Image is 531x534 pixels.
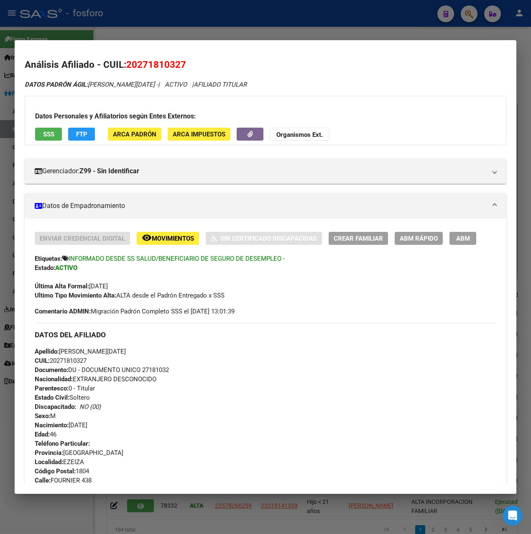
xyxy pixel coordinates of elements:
span: 46 [35,431,56,438]
i: NO (00) [79,403,101,411]
span: EZEIZA [35,458,84,466]
button: Sin Certificado Discapacidad [206,232,322,245]
mat-expansion-panel-header: Datos de Empadronamiento [25,193,506,218]
strong: ACTIVO [55,264,77,272]
strong: Apellido: [35,348,59,355]
strong: Documento: [35,366,68,374]
mat-panel-title: Gerenciador: [35,166,486,176]
button: ABM [449,232,476,245]
span: Migración Padrón Completo SSS el [DATE] 13:01:39 [35,307,235,316]
strong: CUIL: [35,357,50,365]
span: Soltero [35,394,90,401]
h3: DATOS DEL AFILIADO [35,330,496,339]
strong: Teléfono Particular: [35,440,90,447]
span: INFORMADO DESDE SS SALUD/BENEFICIARIO DE SEGURO DE DESEMPLEO - [69,255,285,262]
span: ARCA Padrón [113,131,156,138]
span: [PERSON_NAME][DATE] - [25,81,158,88]
strong: Última Alta Formal: [35,282,89,290]
mat-icon: remove_red_eye [142,233,152,243]
strong: Discapacitado: [35,403,76,411]
span: ABM [456,235,470,242]
strong: Parentesco: [35,385,69,392]
button: Movimientos [137,232,199,245]
span: FOURNIER 438 [35,477,92,484]
button: ARCA Impuestos [168,128,230,141]
strong: Sexo: [35,412,50,420]
span: [DATE] [35,421,87,429]
button: Enviar Credencial Digital [35,232,130,245]
span: DU - DOCUMENTO UNICO 27181032 [35,366,169,374]
span: ABM Rápido [400,235,438,242]
span: AFILIADO TITULAR [194,81,247,88]
span: Sin Certificado Discapacidad [220,235,317,242]
strong: Estado: [35,264,55,272]
i: | ACTIVO | [25,81,247,88]
span: [PERSON_NAME][DATE] [35,348,126,355]
span: Enviar Credencial Digital [40,235,125,242]
strong: Comentario ADMIN: [35,308,91,315]
h3: Datos Personales y Afiliatorios según Entes Externos: [35,111,496,121]
button: FTP [68,128,95,141]
span: 1804 [35,467,89,475]
strong: Etiquetas: [35,255,62,262]
button: ABM Rápido [395,232,443,245]
mat-expansion-panel-header: Gerenciador:Z99 - Sin Identificar [25,159,506,184]
iframe: Intercom live chat [503,506,523,526]
strong: Z99 - Sin Identificar [79,166,139,176]
h2: Análisis Afiliado - CUIL: [25,58,506,72]
span: ALTA desde el Padrón Entregado x SSS [35,292,225,299]
span: FTP [76,131,87,138]
strong: Edad: [35,431,50,438]
button: Organismos Ext. [270,128,329,141]
strong: Estado Civil: [35,394,69,401]
mat-panel-title: Datos de Empadronamiento [35,201,486,211]
button: Crear Familiar [329,232,388,245]
strong: Provincia: [35,449,63,457]
span: [DATE] [35,282,108,290]
strong: Calle: [35,477,51,484]
strong: Código Postal: [35,467,76,475]
strong: Ultimo Tipo Movimiento Alta: [35,292,116,299]
span: ARCA Impuestos [173,131,225,138]
span: 20271810327 [35,357,87,365]
span: M [35,412,56,420]
button: SSS [35,128,62,141]
span: Movimientos [152,235,194,242]
span: EXTRANJERO DESCONOCIDO [35,375,156,383]
strong: Localidad: [35,458,63,466]
button: ARCA Padrón [108,128,161,141]
span: 0 - Titular [35,385,95,392]
strong: Organismos Ext. [276,131,323,139]
strong: Nacionalidad: [35,375,73,383]
strong: DATOS PADRÓN ÁGIL: [25,81,88,88]
strong: Nacimiento: [35,421,69,429]
span: 20271810327 [126,59,186,70]
span: Crear Familiar [334,235,383,242]
span: SSS [43,131,54,138]
span: [GEOGRAPHIC_DATA] [35,449,123,457]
